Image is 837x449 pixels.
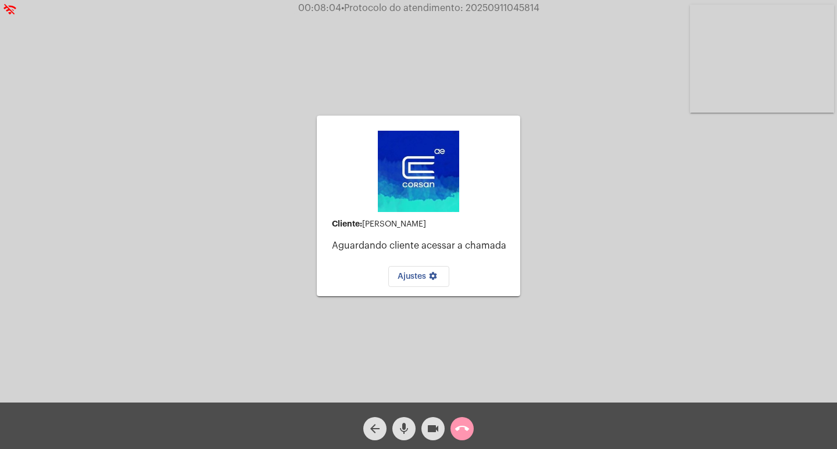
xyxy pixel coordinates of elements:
span: Ajustes [398,272,440,281]
span: • [341,3,344,13]
mat-icon: mic [397,422,411,436]
mat-icon: videocam [426,422,440,436]
img: d4669ae0-8c07-2337-4f67-34b0df7f5ae4.jpeg [378,131,459,212]
span: 00:08:04 [298,3,341,13]
div: [PERSON_NAME] [332,220,511,229]
p: Aguardando cliente acessar a chamada [332,240,511,251]
mat-icon: arrow_back [368,422,382,436]
mat-icon: settings [426,271,440,285]
span: Protocolo do atendimento: 20250911045814 [341,3,539,13]
mat-icon: call_end [455,422,469,436]
button: Ajustes [388,266,449,287]
strong: Cliente: [332,220,362,228]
